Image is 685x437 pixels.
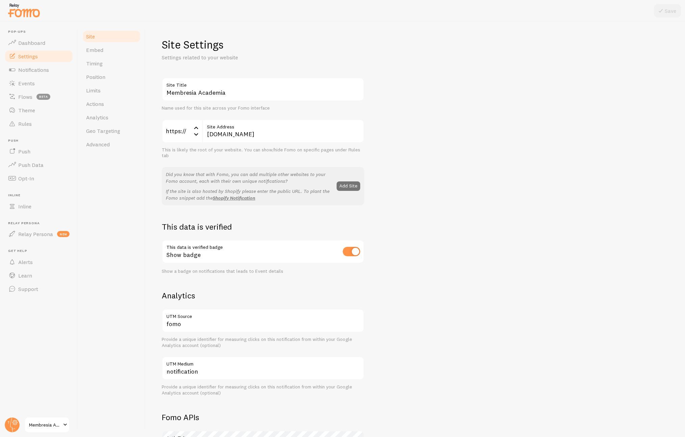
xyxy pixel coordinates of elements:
h2: Analytics [162,290,364,301]
span: Support [18,286,38,292]
span: Position [86,74,105,80]
div: https:// [162,119,202,143]
a: Dashboard [4,36,74,50]
a: Flows beta [4,90,74,104]
span: Analytics [86,114,108,121]
span: Theme [18,107,35,114]
span: Opt-In [18,175,34,182]
span: Inline [18,203,31,210]
a: Push Data [4,158,74,172]
span: new [57,231,70,237]
a: Inline [4,200,74,213]
a: Relay Persona new [4,227,74,241]
a: Membresia Academia [24,417,70,433]
a: Settings [4,50,74,63]
a: Events [4,77,74,90]
span: beta [36,94,50,100]
span: Embed [86,47,103,53]
p: If the site is also hosted by Shopify please enter the public URL. To plant the Fomo snippet add the [166,188,333,201]
a: Timing [82,57,141,70]
p: Settings related to your website [162,54,324,61]
span: Relay Persona [18,231,53,237]
a: Geo Targeting [82,124,141,138]
input: myhonestcompany.com [202,119,364,143]
a: Learn [4,269,74,282]
span: Push Data [18,162,44,168]
label: UTM Source [162,309,364,320]
h2: Fomo APIs [162,412,364,423]
h2: This data is verified [162,222,364,232]
span: Settings [18,53,38,60]
div: Show badge [162,240,364,264]
span: Pop-ups [8,30,74,34]
span: Push [18,148,30,155]
p: Did you know that with Fomo, you can add multiple other websites to your Fomo account, each with ... [166,171,333,184]
span: Rules [18,120,32,127]
a: Analytics [82,111,141,124]
span: Get Help [8,249,74,253]
a: Support [4,282,74,296]
span: Events [18,80,35,87]
img: fomo-relay-logo-orange.svg [7,2,41,19]
span: Membresia Academia [29,421,61,429]
span: Relay Persona [8,221,74,226]
span: Learn [18,272,32,279]
span: Timing [86,60,103,67]
span: Site [86,33,95,40]
span: Alerts [18,259,33,265]
div: Provide a unique identifier for measuring clicks on this notification from within your Google Ana... [162,337,364,348]
a: Push [4,145,74,158]
a: Shopify Notification [213,195,255,201]
h1: Site Settings [162,38,364,52]
a: Opt-In [4,172,74,185]
a: Advanced [82,138,141,151]
a: Position [82,70,141,84]
a: Actions [82,97,141,111]
span: Inline [8,193,74,198]
label: Site Title [162,78,364,89]
span: Actions [86,100,104,107]
span: Advanced [86,141,110,148]
span: Notifications [18,66,49,73]
label: Site Address [202,119,364,131]
a: Notifications [4,63,74,77]
a: Rules [4,117,74,130]
a: Embed [82,43,141,57]
span: Limits [86,87,101,94]
span: Geo Targeting [86,127,120,134]
a: Site [82,30,141,43]
div: This is likely the root of your website. You can show/hide Fomo on specific pages under Rules tab [162,147,364,159]
button: Add Site [337,181,360,191]
span: Flows [18,93,32,100]
div: Name used for this site across your Fomo interface [162,105,364,111]
a: Limits [82,84,141,97]
label: UTM Medium [162,356,364,368]
span: Push [8,139,74,143]
div: Show a badge on notifications that leads to Event details [162,268,364,274]
span: Dashboard [18,39,45,46]
div: Provide a unique identifier for measuring clicks on this notification from within your Google Ana... [162,384,364,396]
a: Alerts [4,255,74,269]
a: Theme [4,104,74,117]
